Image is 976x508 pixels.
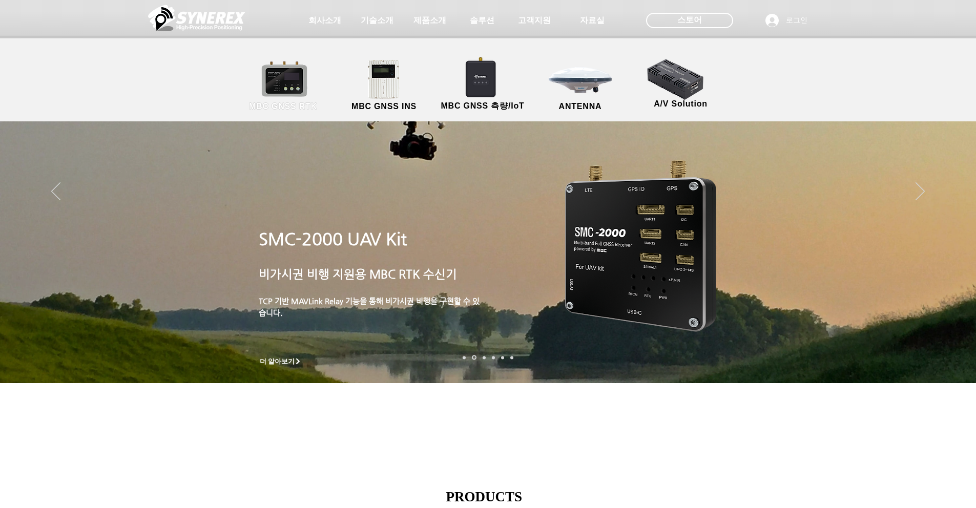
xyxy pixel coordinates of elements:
[460,355,516,360] nav: 슬라이드
[355,267,457,281] span: 용 MBC RTK 수신기
[654,99,708,109] span: A/V Solution
[677,14,702,26] span: 스토어
[338,59,430,113] a: MBC GNSS INS
[255,355,306,368] a: 더 알아보기
[646,13,733,28] div: 스토어
[916,182,925,202] button: 다음
[786,185,976,508] iframe: Wix Chat
[259,229,407,249] a: SMC-2000 UAV Kit
[259,267,457,281] a: 비가시권 비행 지원용 MBC RTK 수신기
[361,15,393,26] span: 기술소개
[518,15,551,26] span: 고객지원
[580,15,605,26] span: 자료실
[470,15,494,26] span: 솔루션
[455,51,508,103] img: SynRTK__.png
[510,356,513,359] a: 정밀농업
[782,15,811,26] span: 로그인
[404,10,455,31] a: 제품소개
[441,101,524,112] span: MBC GNSS 측량/IoT
[472,355,476,360] a: 드론 8 - SMC 2000
[351,102,417,111] span: MBC GNSS INS
[565,160,716,332] img: smc-2000.png
[456,10,508,31] a: 솔루션
[51,182,60,202] button: 이전
[635,56,727,110] a: A/V Solution
[559,102,602,111] span: ANTENNA
[308,15,341,26] span: 회사소개
[433,59,533,113] a: MBC GNSS 측량/IoT
[483,356,486,359] a: 측량 IoT
[758,11,815,30] button: 로그인
[534,59,627,113] a: ANTENNA
[299,10,350,31] a: 회사소개
[413,15,446,26] span: 제품소개
[259,267,355,281] span: 비가시권 비행 지원
[501,356,504,359] a: 로봇
[351,10,403,31] a: 기술소개
[463,356,466,359] a: 로봇- SMC 2000
[567,10,618,31] a: 자료실
[260,357,295,366] span: 더 알아보기
[249,102,317,111] span: MBC GNSS RTK
[259,297,480,317] a: TCP 기반 MAVLink Relay 기능을 통해 비가시권 비행을 구현할 수 있습니다.
[492,356,495,359] a: 자율주행
[148,3,245,33] img: 씨너렉스_White_simbol_대지 1.png
[237,59,329,113] a: MBC GNSS RTK
[354,57,417,101] img: MGI2000_front-removebg-preview (1).png
[446,489,523,504] span: PRODUCTS
[509,10,560,31] a: 고객지원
